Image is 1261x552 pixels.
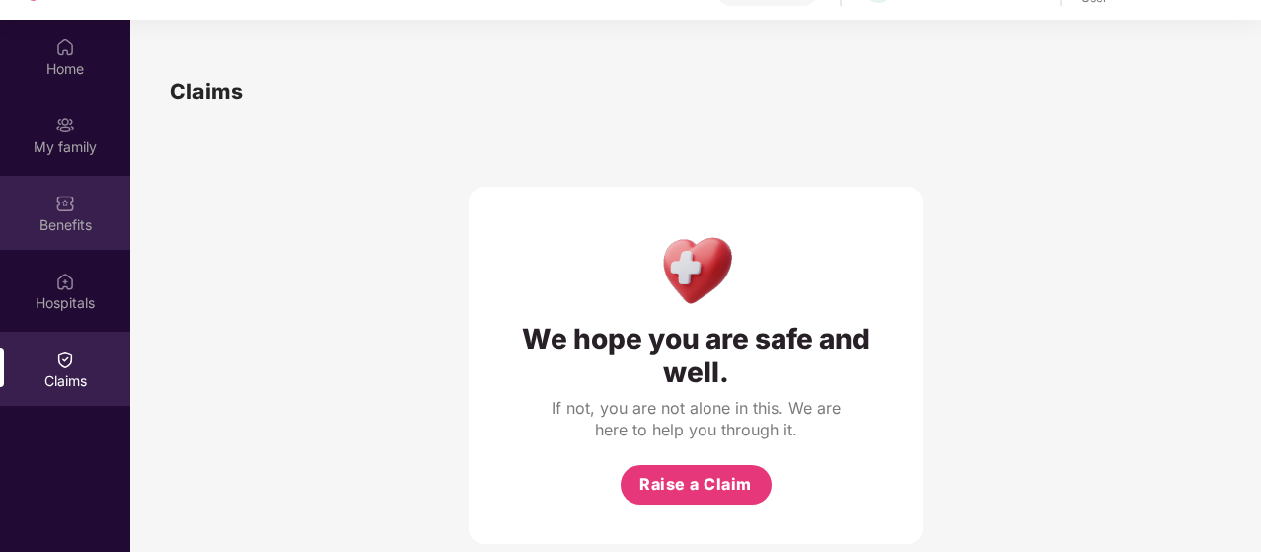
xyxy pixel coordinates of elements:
span: Raise a Claim [639,472,752,497]
div: We hope you are safe and well. [508,322,883,389]
h1: Claims [170,75,243,108]
img: Health Care [653,226,739,312]
img: svg+xml;base64,PHN2ZyBpZD0iQmVuZWZpdHMiIHhtbG5zPSJodHRwOi8vd3d3LnczLm9yZy8yMDAwL3N2ZyIgd2lkdGg9Ij... [55,194,75,213]
img: svg+xml;base64,PHN2ZyBpZD0iSG9zcGl0YWxzIiB4bWxucz0iaHR0cDovL3d3dy53My5vcmcvMjAwMC9zdmciIHdpZHRoPS... [55,272,75,291]
div: If not, you are not alone in this. We are here to help you through it. [548,397,844,440]
img: svg+xml;base64,PHN2ZyB3aWR0aD0iMjAiIGhlaWdodD0iMjAiIHZpZXdCb3g9IjAgMCAyMCAyMCIgZmlsbD0ibm9uZSIgeG... [55,116,75,135]
img: svg+xml;base64,PHN2ZyBpZD0iSG9tZSIgeG1sbnM9Imh0dHA6Ly93d3cudzMub3JnLzIwMDAvc3ZnIiB3aWR0aD0iMjAiIG... [55,38,75,57]
img: svg+xml;base64,PHN2ZyBpZD0iQ2xhaW0iIHhtbG5zPSJodHRwOi8vd3d3LnczLm9yZy8yMDAwL3N2ZyIgd2lkdGg9IjIwIi... [55,350,75,369]
button: Raise a Claim [621,465,772,505]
